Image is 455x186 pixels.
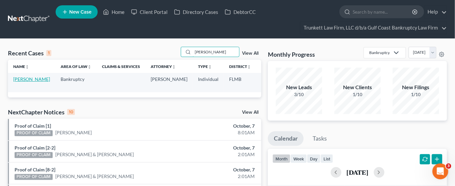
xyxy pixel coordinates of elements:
i: unfold_more [208,65,212,69]
a: Proof of Claim [2-2] [15,145,55,151]
div: New Filings [393,84,439,91]
div: 1/10 [334,91,381,98]
button: week [290,154,307,163]
a: [PERSON_NAME] & [PERSON_NAME] [55,173,134,180]
a: Client Portal [128,6,171,18]
a: Tasks [307,131,333,146]
td: Bankruptcy [55,73,97,92]
h3: Monthly Progress [268,50,315,58]
div: 3/10 [276,91,322,98]
iframe: Intercom live chat [432,163,448,179]
th: Claims & Services [97,60,145,73]
input: Search by name... [193,47,239,57]
a: Proof of Claim [1] [15,123,51,129]
div: PROOF OF CLAIM [15,130,53,136]
a: Calendar [268,131,304,146]
div: New Clients [334,84,381,91]
td: Individual [193,73,224,92]
i: unfold_more [247,65,251,69]
a: [PERSON_NAME] [55,129,92,136]
h2: [DATE] [347,169,369,176]
div: October, 7 [179,123,255,129]
div: 1 [46,50,51,56]
div: 10 [67,109,75,115]
a: View All [242,110,259,115]
a: Attorneyunfold_more [151,64,176,69]
span: New Case [69,10,91,15]
div: PROOF OF CLAIM [15,152,53,158]
input: Search by name... [353,6,413,18]
i: unfold_more [172,65,176,69]
button: day [307,154,321,163]
div: 2:01AM [179,173,255,180]
div: 1/10 [393,91,439,98]
div: 2:01AM [179,151,255,158]
a: Home [100,6,128,18]
a: View All [242,51,259,56]
div: New Leads [276,84,322,91]
i: unfold_more [87,65,91,69]
button: list [321,154,333,163]
div: NextChapter Notices [8,108,75,116]
td: 13 [256,73,289,92]
button: month [273,154,290,163]
i: unfold_more [25,65,29,69]
a: [PERSON_NAME] & [PERSON_NAME] [55,151,134,158]
div: 8:01AM [179,129,255,136]
div: PROOF OF CLAIM [15,174,53,180]
a: Nameunfold_more [13,64,29,69]
a: Directory Cases [171,6,222,18]
div: Bankruptcy [369,50,390,55]
div: October, 7 [179,145,255,151]
a: Typeunfold_more [198,64,212,69]
a: Proof of Claim [8-2] [15,167,55,172]
td: FLMB [224,73,256,92]
a: Districtunfold_more [229,64,251,69]
div: October, 7 [179,166,255,173]
td: [PERSON_NAME] [145,73,193,92]
div: Recent Cases [8,49,51,57]
a: [PERSON_NAME] [13,76,50,82]
span: 3 [446,163,451,169]
a: Area of Lawunfold_more [61,64,91,69]
a: DebtorCC [222,6,259,18]
a: Help [425,6,447,18]
a: Trunkett Law Firm, LLC d/b/a Gulf Coast Bankruptcy Law Firm [300,22,447,34]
